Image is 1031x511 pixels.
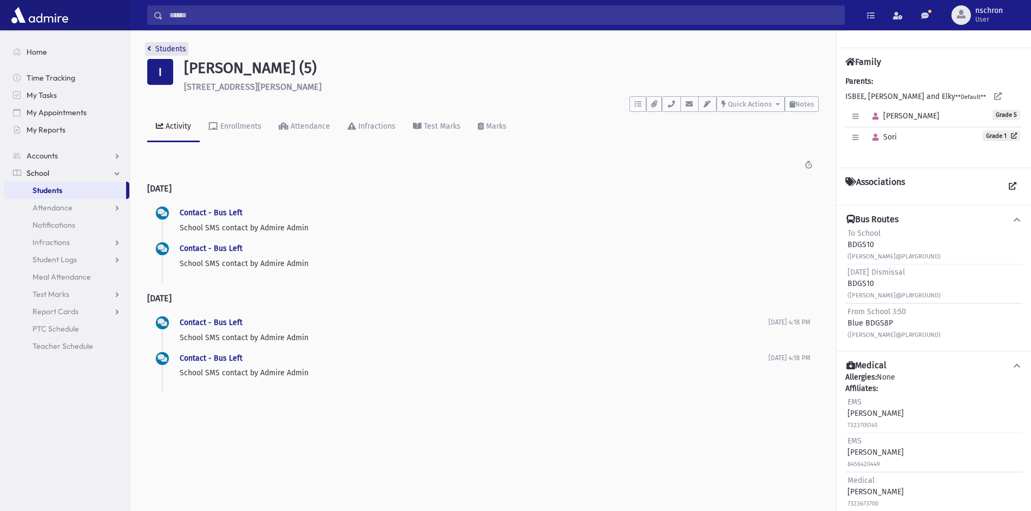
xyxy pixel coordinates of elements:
[180,318,242,327] a: Contact - Bus Left
[845,384,878,393] b: Affiliates:
[32,272,91,282] span: Meal Attendance
[484,122,507,131] div: Marks
[469,112,515,142] a: Marks
[27,108,87,117] span: My Appointments
[32,341,93,351] span: Teacher Schedule
[848,500,878,507] small: 7323673700
[868,111,940,121] span: [PERSON_NAME]
[845,360,1022,371] button: Medical
[27,168,49,178] span: School
[848,306,941,340] div: Blue BDGS8P
[184,59,819,77] h1: [PERSON_NAME] (5)
[848,267,941,301] div: BDGS10
[845,177,905,196] h4: Associations
[4,320,129,337] a: PTC Schedule
[288,122,330,131] div: Attendance
[848,253,941,260] small: ([PERSON_NAME]@PLAYGROUND)
[868,132,897,142] span: Sori
[848,422,878,429] small: 7323705145
[32,289,69,299] span: Test Marks
[4,69,129,87] a: Time Tracking
[180,332,769,343] p: School SMS contact by Admire Admin
[404,112,469,142] a: Test Marks
[795,100,814,108] span: Notes
[4,164,129,182] a: School
[4,147,129,164] a: Accounts
[848,397,862,407] span: EMS
[27,73,75,83] span: Time Tracking
[218,122,261,131] div: Enrollments
[975,15,1003,24] span: User
[848,435,904,469] div: [PERSON_NAME]
[845,77,873,86] b: Parents:
[983,130,1020,141] a: Grade 1
[848,292,941,299] small: ([PERSON_NAME]@PLAYGROUND)
[147,175,819,202] h2: [DATE]
[4,87,129,104] a: My Tasks
[4,199,129,216] a: Attendance
[32,203,73,213] span: Attendance
[848,461,880,468] small: 8456420449
[845,76,1022,159] div: ISBEE, [PERSON_NAME] and Elky
[4,337,129,355] a: Teacher Schedule
[4,286,129,303] a: Test Marks
[32,220,75,230] span: Notifications
[993,110,1020,120] span: Grade 5
[728,100,772,108] span: Quick Actions
[9,4,71,26] img: AdmirePro
[846,214,898,225] h4: Bus Routes
[846,360,886,371] h4: Medical
[32,255,77,264] span: Student Logs
[422,122,461,131] div: Test Marks
[848,228,941,262] div: BDGS10
[769,318,810,326] span: [DATE] 4:18 PM
[4,43,129,61] a: Home
[848,475,904,509] div: [PERSON_NAME]
[4,216,129,234] a: Notifications
[180,354,242,363] a: Contact - Bus Left
[147,284,819,312] h2: [DATE]
[845,371,1022,511] div: None
[785,96,819,112] button: Notes
[4,268,129,286] a: Meal Attendance
[848,396,904,430] div: [PERSON_NAME]
[147,112,200,142] a: Activity
[848,331,941,339] small: ([PERSON_NAME]@PLAYGROUND)
[27,47,47,57] span: Home
[32,307,78,316] span: Report Cards
[27,90,57,100] span: My Tasks
[339,112,404,142] a: Infractions
[717,96,785,112] button: Quick Actions
[180,244,242,253] a: Contact - Bus Left
[4,251,129,268] a: Student Logs
[163,122,191,131] div: Activity
[4,234,129,251] a: Infractions
[32,324,79,334] span: PTC Schedule
[769,354,810,362] span: [DATE] 4:18 PM
[184,82,819,92] h6: [STREET_ADDRESS][PERSON_NAME]
[180,258,810,269] p: School SMS contact by Admire Admin
[180,208,242,217] a: Contact - Bus Left
[845,214,1022,225] button: Bus Routes
[4,182,126,199] a: Students
[147,59,173,85] div: I
[32,185,62,195] span: Students
[27,151,58,161] span: Accounts
[4,121,129,138] a: My Reports
[848,307,906,316] span: From School 3:50
[147,44,186,54] a: Students
[180,367,769,379] p: School SMS contact by Admire Admin
[32,237,70,247] span: Infractions
[147,43,186,59] nav: breadcrumb
[4,303,129,320] a: Report Cards
[848,476,875,485] span: Medical
[356,122,396,131] div: Infractions
[848,268,905,277] span: [DATE] Dismissal
[180,222,810,234] p: School SMS contact by Admire Admin
[270,112,339,142] a: Attendance
[27,125,65,135] span: My Reports
[1003,177,1022,196] a: View all Associations
[845,373,877,382] b: Allergies:
[848,229,881,238] span: To School
[848,436,862,446] span: EMS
